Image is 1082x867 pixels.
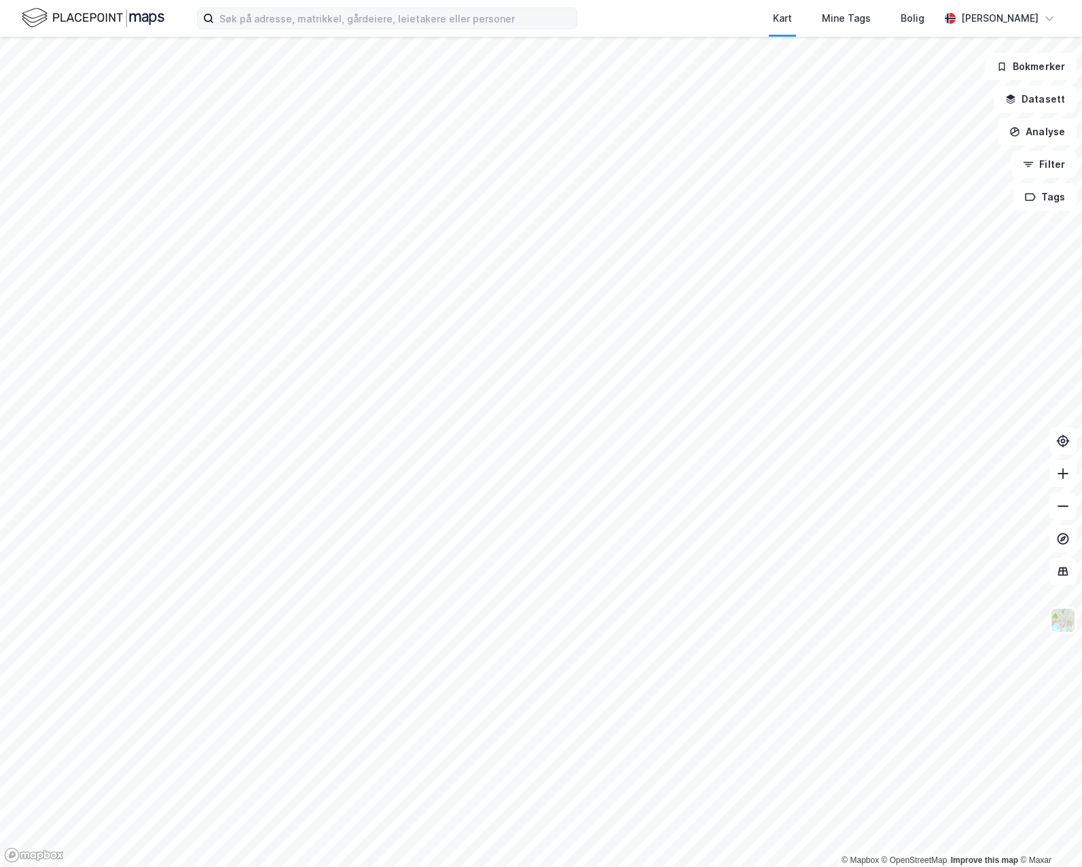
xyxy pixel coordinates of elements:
input: Søk på adresse, matrikkel, gårdeiere, leietakere eller personer [214,8,577,29]
button: Analyse [998,118,1077,145]
iframe: Chat Widget [1014,802,1082,867]
a: Mapbox [842,855,879,865]
div: Bolig [901,10,924,26]
div: Kontrollprogram for chat [1014,802,1082,867]
div: Mine Tags [822,10,871,26]
div: Kart [773,10,792,26]
button: Datasett [994,86,1077,113]
img: logo.f888ab2527a4732fd821a326f86c7f29.svg [22,6,164,30]
a: Improve this map [951,855,1018,865]
img: Z [1050,607,1076,633]
a: OpenStreetMap [882,855,948,865]
a: Mapbox homepage [4,847,64,863]
button: Bokmerker [985,53,1077,80]
button: Filter [1011,151,1077,178]
div: [PERSON_NAME] [961,10,1039,26]
button: Tags [1013,183,1077,211]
